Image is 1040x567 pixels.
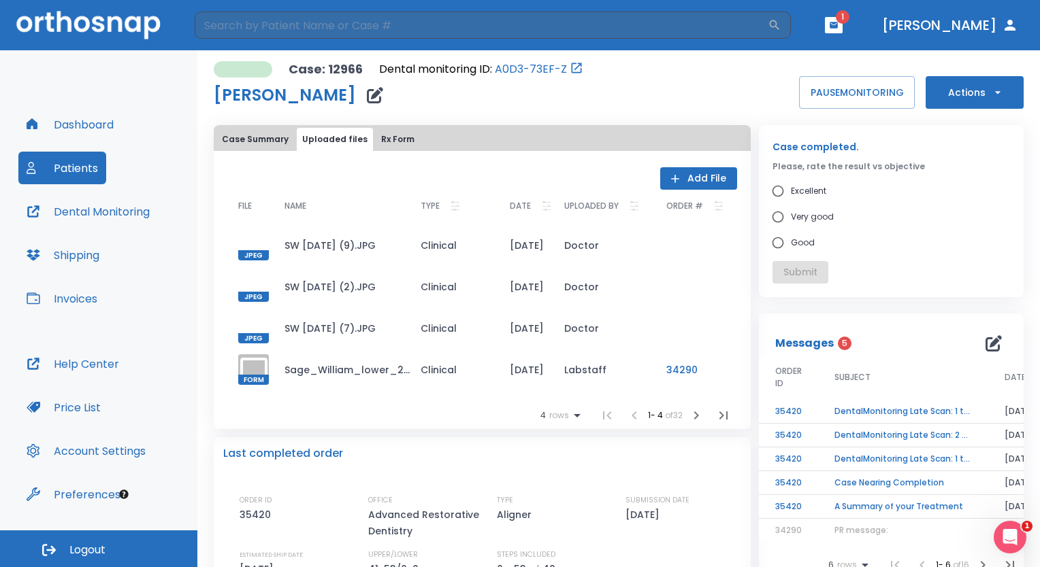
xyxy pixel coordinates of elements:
[775,335,834,351] p: Messages
[540,411,546,420] span: 4
[836,10,849,24] span: 1
[510,198,531,214] p: DATE
[553,349,655,390] td: Labstaff
[274,266,410,307] td: SW [DATE] (2).JPG
[791,183,826,199] span: Excellent
[238,250,269,260] span: JPEG
[240,549,303,561] p: ESTIMATED SHIP DATE
[759,495,818,519] td: 35420
[665,409,683,421] span: of 32
[759,400,818,424] td: 35420
[648,409,665,421] span: 1 - 4
[368,494,393,506] p: OFFICE
[118,488,130,500] div: Tooltip anchor
[497,494,513,506] p: TYPE
[775,365,802,390] span: ORDER ID
[775,524,802,536] span: 34290
[499,224,553,266] td: [DATE]
[625,494,689,506] p: SUBMISSION DATE
[497,549,555,561] p: STEPS INCLUDED
[497,506,536,523] p: Aligner
[564,198,619,214] p: UPLOADED BY
[410,224,499,266] td: Clinical
[18,347,127,380] button: Help Center
[666,198,703,214] p: ORDER #
[495,61,567,78] a: A0D3-73EF-Z
[877,13,1024,37] button: [PERSON_NAME]
[834,371,871,383] span: SUBJECT
[368,549,418,561] p: UPPER/LOWER
[69,543,105,557] span: Logout
[818,424,988,447] td: DentalMonitoring Late Scan: 2 - 4 Weeks Notification
[410,307,499,349] td: Clinical
[773,160,1010,173] p: Please, rate the result vs objective
[238,375,269,385] span: FORM
[499,307,553,349] td: [DATE]
[16,11,161,39] img: Orthosnap
[18,434,154,467] button: Account Settings
[18,152,106,184] button: Patients
[410,266,499,307] td: Clinical
[195,12,768,39] input: Search by Patient Name or Case #
[553,266,655,307] td: Doctor
[240,494,272,506] p: ORDER ID
[274,349,410,390] td: Sage_William_lower_26-36.form
[499,266,553,307] td: [DATE]
[18,195,158,228] button: Dental Monitoring
[773,139,1010,155] p: Case completed.
[834,524,888,536] span: PR message:
[818,471,988,495] td: Case Nearing Completion
[994,521,1026,553] iframe: Intercom live chat
[238,202,252,210] span: FILE
[553,224,655,266] td: Doctor
[759,447,818,471] td: 35420
[214,87,356,103] h1: [PERSON_NAME]
[238,333,269,343] span: JPEG
[759,471,818,495] td: 35420
[223,445,343,462] p: Last completed order
[625,506,664,523] p: [DATE]
[818,447,988,471] td: DentalMonitoring Late Scan: 1 to 2 Weeks Notification
[376,128,420,151] button: Rx Form
[655,349,737,390] td: 34290
[838,337,851,350] span: 5
[368,506,484,539] p: Advanced Restorative Dentistry
[421,198,440,214] p: TYPE
[297,128,373,151] button: Uploaded files
[379,61,492,78] p: Dental monitoring ID:
[216,128,294,151] button: Case Summary
[1022,521,1033,532] span: 1
[379,61,583,78] div: Open patient in dental monitoring portal
[274,224,410,266] td: SW [DATE] (9).JPG
[926,76,1024,109] button: Actions
[18,239,108,271] button: Shipping
[240,506,276,523] p: 35420
[791,235,815,251] span: Good
[274,307,410,349] td: SW [DATE] (7).JPG
[818,400,988,424] td: DentalMonitoring Late Scan: 1 to 2 Weeks Notification
[553,307,655,349] td: Doctor
[791,209,834,225] span: Very good
[759,424,818,447] td: 35420
[289,61,363,78] p: Case: 12966
[546,411,569,420] span: rows
[799,76,915,109] button: PAUSEMONITORING
[818,495,988,519] td: A Summary of your Treatment
[1005,371,1026,383] span: DATE
[18,282,105,315] button: Invoices
[18,478,129,511] button: Preferences
[18,391,109,424] button: Price List
[18,108,122,141] button: Dashboard
[238,292,269,302] span: JPEG
[285,202,306,210] span: NAME
[216,128,748,151] div: tabs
